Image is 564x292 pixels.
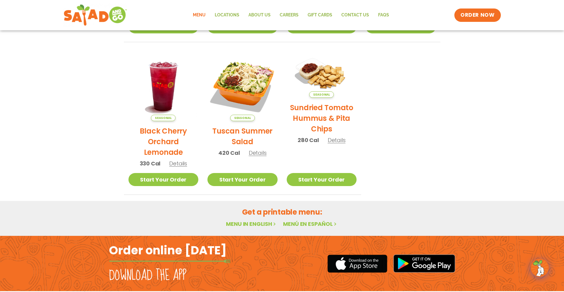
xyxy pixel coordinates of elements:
[63,3,128,27] img: new-SAG-logo-768×292
[151,115,176,121] span: Seasonal
[244,8,275,22] a: About Us
[327,254,387,273] img: appstore
[298,136,319,144] span: 280 Cal
[188,8,210,22] a: Menu
[275,8,303,22] a: Careers
[287,173,357,186] a: Start Your Order
[226,220,277,228] a: Menu in English
[124,207,440,217] h2: Get a printable menu:
[230,115,255,121] span: Seasonal
[393,254,455,273] img: google_play
[188,8,394,22] nav: Menu
[454,8,501,22] a: ORDER NOW
[128,51,199,121] img: Product photo for Black Cherry Orchard Lemonade
[207,126,278,147] h2: Tuscan Summer Salad
[287,102,357,134] h2: Sundried Tomato Hummus & Pita Chips
[109,260,231,263] img: fork
[303,8,337,22] a: GIFT CARDS
[207,173,278,186] a: Start Your Order
[218,149,240,157] span: 420 Cal
[309,91,334,98] span: Seasonal
[283,220,338,228] a: Menú en español
[169,160,187,167] span: Details
[210,8,244,22] a: Locations
[337,8,374,22] a: Contact Us
[128,126,199,158] h2: Black Cherry Orchard Lemonade
[460,12,494,19] span: ORDER NOW
[109,267,186,284] h2: Download the app
[140,159,161,168] span: 330 Cal
[207,51,278,121] img: Product photo for Tuscan Summer Salad
[374,8,394,22] a: FAQs
[328,136,346,144] span: Details
[531,259,548,276] img: wpChatIcon
[109,243,227,258] h2: Order online [DATE]
[287,51,357,98] img: Product photo for Sundried Tomato Hummus & Pita Chips
[128,173,199,186] a: Start Your Order
[249,149,267,157] span: Details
